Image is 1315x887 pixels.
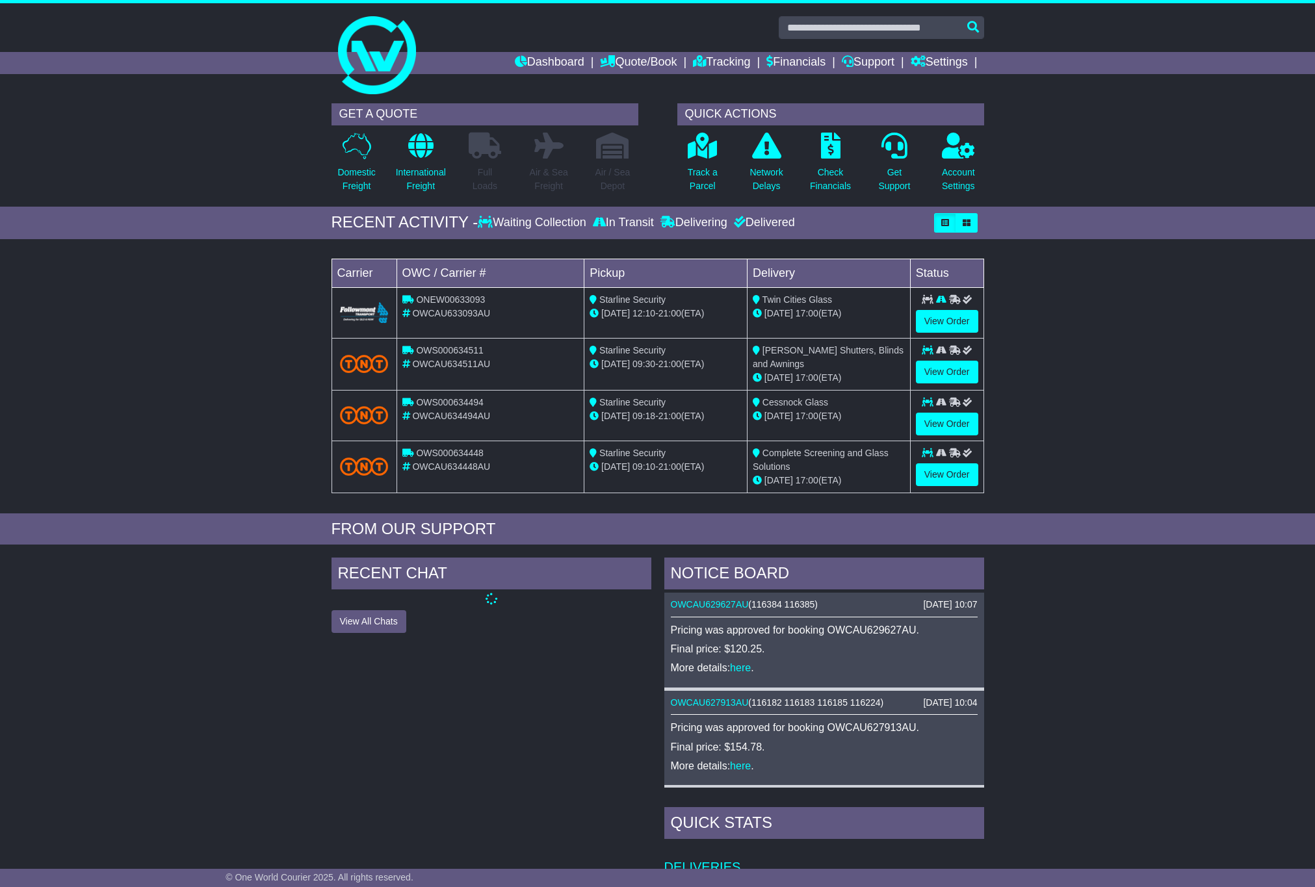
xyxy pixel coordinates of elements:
span: [DATE] [601,359,630,369]
a: AccountSettings [941,132,976,200]
a: View Order [916,310,978,333]
p: Domestic Freight [337,166,375,193]
img: TNT_Domestic.png [340,457,389,475]
span: Twin Cities Glass [762,294,832,305]
div: Delivering [657,216,731,230]
div: FROM OUR SUPPORT [332,520,984,539]
button: View All Chats [332,610,406,633]
p: Account Settings [942,166,975,193]
span: Complete Screening and Glass Solutions [753,448,889,472]
span: 116384 116385 [751,599,814,610]
span: OWCAU633093AU [412,308,490,318]
div: - (ETA) [590,409,742,423]
div: - (ETA) [590,357,742,371]
td: Status [910,259,983,287]
span: OWS000634511 [416,345,484,355]
td: Deliveries [664,842,984,875]
span: 09:18 [632,411,655,421]
a: Tracking [693,52,750,74]
div: GET A QUOTE [332,103,638,125]
div: (ETA) [753,409,905,423]
span: [DATE] [764,372,793,383]
img: TNT_Domestic.png [340,406,389,424]
a: CheckFinancials [809,132,852,200]
span: Cessnock Glass [762,397,828,407]
p: More details: . [671,662,978,674]
span: 21:00 [658,359,681,369]
span: OWCAU634448AU [412,461,490,472]
span: OWS000634494 [416,397,484,407]
a: InternationalFreight [395,132,447,200]
p: Full Loads [469,166,501,193]
a: Dashboard [515,52,584,74]
a: OWCAU629627AU [671,599,749,610]
div: NOTICE BOARD [664,558,984,593]
div: - (ETA) [590,460,742,474]
p: Pricing was approved for booking OWCAU627913AU. [671,721,978,734]
a: View Order [916,463,978,486]
a: Financials [766,52,826,74]
span: 21:00 [658,461,681,472]
a: NetworkDelays [749,132,783,200]
a: GetSupport [878,132,911,200]
div: (ETA) [753,371,905,385]
a: DomesticFreight [337,132,376,200]
div: Waiting Collection [478,216,589,230]
a: here [730,760,751,771]
p: Get Support [878,166,910,193]
span: 17:00 [796,475,818,485]
p: Final price: $154.78. [671,741,978,753]
div: RECENT ACTIVITY - [332,213,478,232]
img: TNT_Domestic.png [340,355,389,372]
span: 09:10 [632,461,655,472]
img: Followmont_Transport.png [340,302,389,324]
span: Starline Security [599,345,666,355]
td: Pickup [584,259,748,287]
span: Starline Security [599,448,666,458]
div: [DATE] 10:07 [923,599,977,610]
p: More details: . [671,760,978,772]
span: 09:30 [632,359,655,369]
span: 21:00 [658,308,681,318]
a: Settings [911,52,968,74]
span: [DATE] [764,411,793,421]
p: Air / Sea Depot [595,166,631,193]
span: OWS000634448 [416,448,484,458]
a: here [730,662,751,673]
a: View Order [916,361,978,383]
p: International Freight [396,166,446,193]
span: [DATE] [601,461,630,472]
div: (ETA) [753,307,905,320]
td: Carrier [332,259,397,287]
span: Starline Security [599,397,666,407]
div: Quick Stats [664,807,984,842]
div: - (ETA) [590,307,742,320]
div: In Transit [590,216,657,230]
p: Check Financials [810,166,851,193]
span: Starline Security [599,294,666,305]
td: OWC / Carrier # [397,259,584,287]
span: [DATE] [601,411,630,421]
span: [PERSON_NAME] Shutters, Blinds and Awnings [753,345,904,369]
a: Track aParcel [687,132,718,200]
span: 12:10 [632,308,655,318]
p: Network Delays [749,166,783,193]
a: Quote/Book [600,52,677,74]
div: [DATE] 10:04 [923,697,977,708]
a: View Order [916,413,978,435]
span: OWCAU634511AU [412,359,490,369]
span: ONEW00633093 [416,294,485,305]
p: Final price: $120.25. [671,643,978,655]
span: 17:00 [796,372,818,383]
a: OWCAU627913AU [671,697,749,708]
p: Track a Parcel [688,166,718,193]
td: Delivery [747,259,910,287]
span: 17:00 [796,308,818,318]
span: 116182 116183 116185 116224 [751,697,881,708]
p: Pricing was approved for booking OWCAU629627AU. [671,624,978,636]
span: 17:00 [796,411,818,421]
p: Air & Sea Freight [530,166,568,193]
span: [DATE] [764,475,793,485]
div: ( ) [671,697,978,708]
div: RECENT CHAT [332,558,651,593]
